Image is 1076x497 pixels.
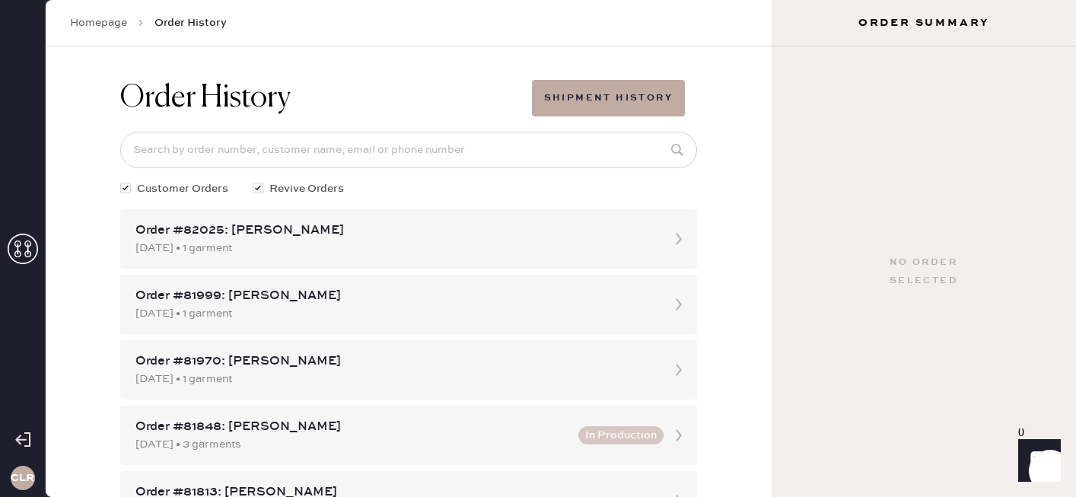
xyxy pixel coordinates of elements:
[1004,429,1069,494] iframe: Front Chat
[772,15,1076,30] h3: Order Summary
[11,473,34,483] h3: CLR
[135,371,654,387] div: [DATE] • 1 garment
[135,436,569,453] div: [DATE] • 3 garments
[135,240,654,256] div: [DATE] • 1 garment
[269,180,344,197] span: Revive Orders
[890,253,958,290] div: No order selected
[135,418,569,436] div: Order #81848: [PERSON_NAME]
[120,132,697,168] input: Search by order number, customer name, email or phone number
[137,180,228,197] span: Customer Orders
[120,80,291,116] h1: Order History
[70,15,127,30] a: Homepage
[135,221,654,240] div: Order #82025: [PERSON_NAME]
[154,15,227,30] span: Order History
[578,426,664,444] button: In Production
[135,352,654,371] div: Order #81970: [PERSON_NAME]
[135,305,654,322] div: [DATE] • 1 garment
[135,287,654,305] div: Order #81999: [PERSON_NAME]
[532,80,685,116] button: Shipment History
